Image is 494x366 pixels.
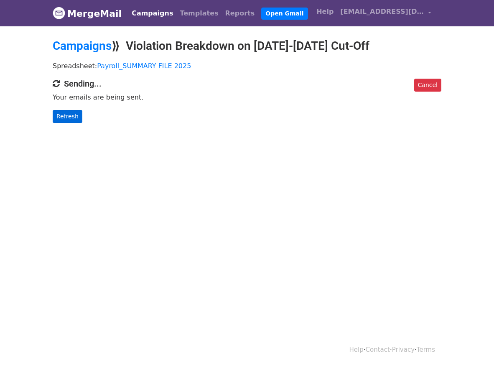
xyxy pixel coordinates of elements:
[340,7,424,17] span: [EMAIL_ADDRESS][DOMAIN_NAME]
[452,326,494,366] iframe: Chat Widget
[53,7,65,19] img: MergeMail logo
[313,3,337,20] a: Help
[414,79,441,92] a: Cancel
[349,346,364,353] a: Help
[337,3,435,23] a: [EMAIL_ADDRESS][DOMAIN_NAME]
[53,110,82,123] a: Refresh
[53,39,441,53] h2: ⟫ Violation Breakdown on [DATE]-[DATE] Cut-Off
[53,39,112,53] a: Campaigns
[417,346,435,353] a: Terms
[392,346,415,353] a: Privacy
[176,5,222,22] a: Templates
[128,5,176,22] a: Campaigns
[261,8,308,20] a: Open Gmail
[366,346,390,353] a: Contact
[222,5,258,22] a: Reports
[53,5,122,22] a: MergeMail
[53,79,441,89] h4: Sending...
[53,93,441,102] p: Your emails are being sent.
[53,61,441,70] p: Spreadsheet:
[97,62,191,70] a: Payroll_SUMMARY FILE 2025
